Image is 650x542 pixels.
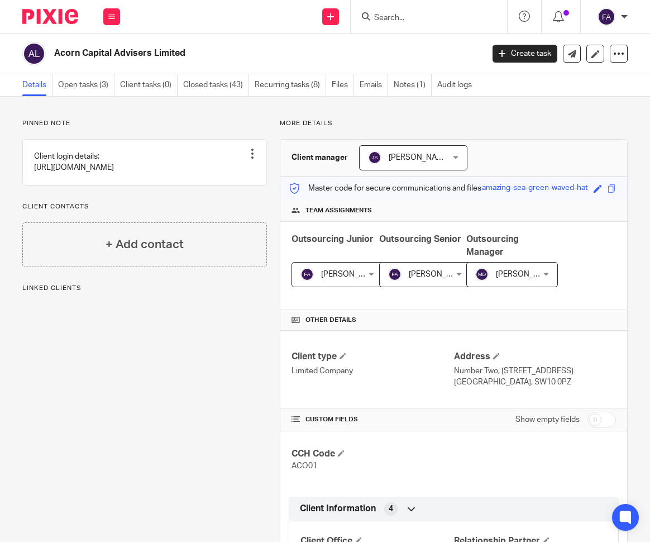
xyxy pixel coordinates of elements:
[289,183,481,194] p: Master code for secure communications and files
[466,235,519,256] span: Outsourcing Manager
[300,268,314,281] img: svg%3E
[482,182,588,195] div: amazing-sea-green-waved-hat
[291,462,317,470] span: ACO01
[22,284,267,293] p: Linked clients
[106,236,184,253] h4: + Add contact
[437,74,477,96] a: Audit logs
[389,154,450,161] span: [PERSON_NAME]
[22,202,267,211] p: Client contacts
[394,74,432,96] a: Notes (1)
[409,270,470,278] span: [PERSON_NAME]
[360,74,388,96] a: Emails
[291,448,453,460] h4: CCH Code
[305,206,372,215] span: Team assignments
[22,9,78,24] img: Pixie
[54,47,391,59] h2: Acorn Capital Advisers Limited
[454,351,616,363] h4: Address
[475,268,489,281] img: svg%3E
[22,74,52,96] a: Details
[379,235,461,244] span: Outsourcing Senior
[300,503,376,515] span: Client Information
[332,74,354,96] a: Files
[291,235,374,244] span: Outsourcing Junior
[22,119,267,128] p: Pinned note
[291,415,453,424] h4: CUSTOM FIELDS
[515,414,580,425] label: Show empty fields
[255,74,326,96] a: Recurring tasks (8)
[389,503,393,515] span: 4
[373,13,474,23] input: Search
[321,270,383,278] span: [PERSON_NAME]
[58,74,114,96] a: Open tasks (3)
[291,152,348,163] h3: Client manager
[291,351,453,363] h4: Client type
[183,74,249,96] a: Closed tasks (43)
[305,316,356,325] span: Other details
[120,74,178,96] a: Client tasks (0)
[388,268,402,281] img: svg%3E
[493,45,557,63] a: Create task
[598,8,615,26] img: svg%3E
[368,151,381,164] img: svg%3E
[291,365,453,377] p: Limited Company
[454,365,616,377] p: Number Two, [STREET_ADDRESS]
[496,270,557,278] span: [PERSON_NAME]
[22,42,46,65] img: svg%3E
[280,119,628,128] p: More details
[454,377,616,388] p: [GEOGRAPHIC_DATA], SW10 0PZ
